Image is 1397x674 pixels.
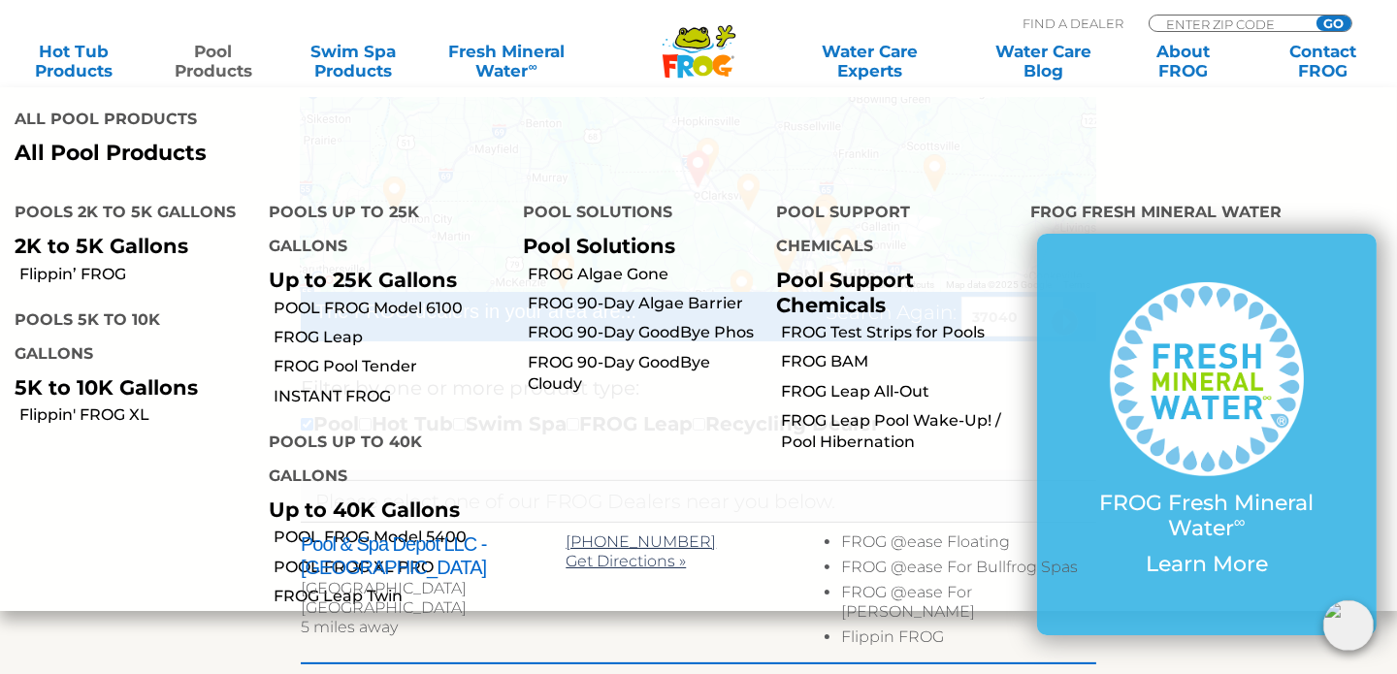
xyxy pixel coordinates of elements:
[15,195,240,234] h4: Pools 2K to 5K Gallons
[269,195,494,268] h4: Pools up to 25K Gallons
[15,303,240,375] h4: Pools 5K to 10K Gallons
[841,627,1096,653] li: Flippin FROG
[566,552,686,570] a: Get Directions »
[777,195,1002,268] h4: Pool Support Chemicals
[990,42,1098,80] a: Water CareBlog
[299,42,407,80] a: Swim SpaProducts
[523,195,748,234] h4: Pool Solutions
[274,356,508,377] a: FROG Pool Tender
[782,322,1017,343] a: FROG Test Strips for Pools
[1076,282,1338,587] a: FROG Fresh Mineral Water∞ Learn More
[274,327,508,348] a: FROG Leap
[269,268,494,292] p: Up to 25K Gallons
[1076,552,1338,577] p: Learn More
[782,381,1017,402] a: FROG Leap All-Out
[1129,42,1238,80] a: AboutFROG
[269,425,494,497] h4: Pools up to 40K Gallons
[1234,512,1246,531] sup: ∞
[301,618,398,636] span: 5 miles away
[528,293,763,314] a: FROG 90-Day Algae Barrier
[1076,491,1338,542] p: FROG Fresh Mineral Water
[19,42,128,80] a: Hot TubProducts
[841,532,1096,558] li: FROG @ease Floating
[528,322,763,343] a: FROG 90-Day GoodBye Phos
[274,298,508,319] a: POOL FROG Model 6100
[528,264,763,285] a: FROG Algae Gone
[274,386,508,407] a: INSTANT FROG
[1164,16,1295,32] input: Zip Code Form
[19,404,254,426] a: Flippin' FROG XL
[841,583,1096,627] li: FROG @ease For [PERSON_NAME]
[15,102,684,141] h4: All Pool Products
[274,586,508,607] a: FROG Leap Twin
[159,42,268,80] a: PoolProducts
[439,42,574,80] a: Fresh MineralWater∞
[1030,195,1382,234] h4: FROG Fresh Mineral Water
[1269,42,1378,80] a: ContactFROG
[15,234,240,258] p: 2K to 5K Gallons
[301,532,566,579] h2: Pool & Spa Depot LLC - [GEOGRAPHIC_DATA]
[782,42,958,80] a: Water CareExperts
[523,234,675,258] a: Pool Solutions
[841,558,1096,583] li: FROG @ease For Bullfrog Spas
[1323,600,1374,651] img: openIcon
[274,527,508,548] a: POOL FROG Model 5400
[274,557,508,578] a: POOL FROG XL PRO
[1023,15,1123,32] p: Find A Dealer
[301,598,566,618] div: [GEOGRAPHIC_DATA]
[15,141,684,166] a: All Pool Products
[782,351,1017,372] a: FROG BAM
[566,532,716,551] a: [PHONE_NUMBER]
[782,410,1017,454] a: FROG Leap Pool Wake-Up! / Pool Hibernation
[269,497,494,522] p: Up to 40K Gallons
[777,268,1002,316] p: Pool Support Chemicals
[528,59,536,74] sup: ∞
[1316,16,1351,31] input: GO
[19,264,254,285] a: Flippin’ FROG
[528,352,763,396] a: FROG 90-Day GoodBye Cloudy
[15,375,240,400] p: 5K to 10K Gallons
[301,579,566,598] div: [GEOGRAPHIC_DATA]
